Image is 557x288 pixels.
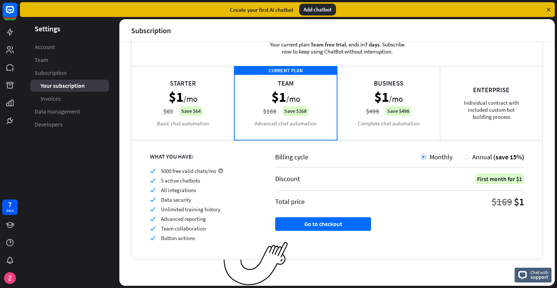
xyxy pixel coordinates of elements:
i: check [150,197,155,202]
i: check [150,168,155,174]
button: Go to checkout [275,217,371,231]
button: Open LiveChat chat widget [6,3,28,25]
span: Invoices [41,95,61,103]
span: Subscription [35,69,67,77]
span: Team [35,56,48,64]
span: Account [35,43,55,51]
div: WHAT YOU HAVE: [150,153,257,160]
a: Invoices [30,93,109,105]
span: Team free trial [311,41,346,48]
div: Total price [275,197,305,206]
img: ec979a0a656117aaf919.png [224,242,288,286]
div: $1 [514,195,524,208]
a: 7 days [2,199,18,215]
header: Settings [20,24,119,34]
div: $169 [491,195,512,208]
span: (save 15%) [493,153,524,161]
i: check [150,187,155,193]
span: All integrations [161,187,196,194]
span: Advanced reporting [161,215,206,222]
span: Button actions [161,235,195,242]
span: Data security [161,196,191,203]
i: check [150,207,155,212]
span: Team collaboration [161,225,206,232]
div: Your current plan: , ends in . Subscribe now to keep using ChatBot without interruption. [258,30,416,66]
span: support [530,274,549,280]
div: Create your first AI chatbot [230,6,293,13]
i: check [150,216,155,222]
span: Developers [35,121,63,128]
i: check [150,178,155,183]
span: 7 days [365,41,379,48]
div: First month for $1 [475,173,524,184]
span: Your subscription [41,82,85,90]
span: Chat with [530,269,549,276]
div: 7 [8,201,12,208]
a: Team [30,54,109,66]
i: check [150,226,155,231]
div: Billing cycle [275,153,421,161]
span: Annual [472,153,492,161]
a: Account [30,41,109,53]
div: Add chatbot [299,4,336,15]
span: Data management [35,108,80,115]
span: Monthly [430,153,452,161]
a: Data management [30,105,109,118]
div: Discount [275,174,300,183]
div: Subscription [131,26,171,35]
a: Subscription [30,67,109,79]
span: 5 active chatbots [161,177,200,184]
i: check [150,235,155,241]
a: Developers [30,118,109,131]
div: days [6,208,14,213]
span: 5000 free valid chats/mo [161,167,216,174]
span: Unlimited training history [161,206,220,213]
